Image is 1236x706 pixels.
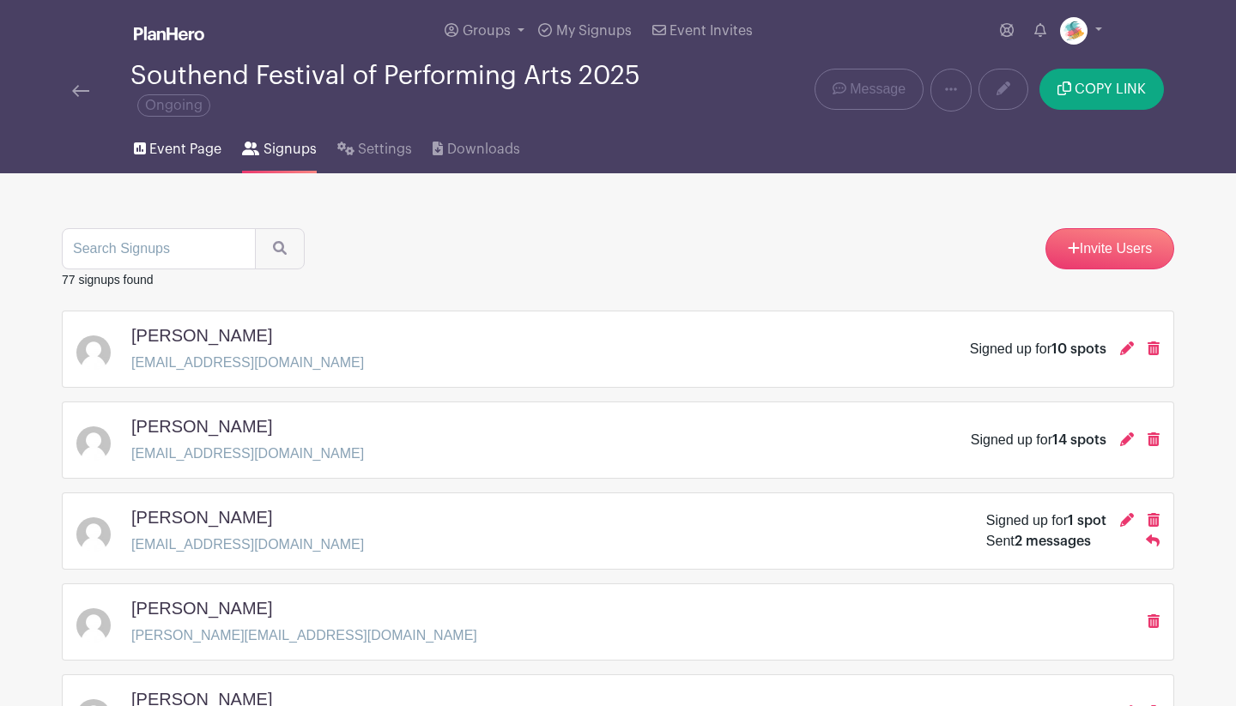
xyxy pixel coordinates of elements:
[131,534,364,555] p: [EMAIL_ADDRESS][DOMAIN_NAME]
[131,598,272,619] h5: [PERSON_NAME]
[850,79,906,100] span: Message
[131,507,272,528] h5: [PERSON_NAME]
[76,608,111,643] img: default-ce2991bfa6775e67f084385cd625a349d9dcbb7a52a09fb2fda1e96e2d18dcdb.png
[130,62,687,118] div: Southend Festival of Performing Arts 2025
[1068,514,1106,528] span: 1 spot
[131,416,272,437] h5: [PERSON_NAME]
[131,625,477,646] p: [PERSON_NAME][EMAIL_ADDRESS][DOMAIN_NAME]
[358,139,412,160] span: Settings
[815,69,924,110] a: Message
[1075,82,1146,96] span: COPY LINK
[447,139,520,160] span: Downloads
[971,430,1106,450] div: Signed up for
[76,335,111,370] img: default-ce2991bfa6775e67f084385cd625a349d9dcbb7a52a09fb2fda1e96e2d18dcdb.png
[556,24,632,38] span: My Signups
[1015,534,1091,548] span: 2 messages
[76,517,111,552] img: default-ce2991bfa6775e67f084385cd625a349d9dcbb7a52a09fb2fda1e96e2d18dcdb.png
[1045,228,1174,269] a: Invite Users
[1051,342,1106,356] span: 10 spots
[134,118,221,173] a: Event Page
[62,273,154,287] small: 77 signups found
[669,24,753,38] span: Event Invites
[131,325,272,346] h5: [PERSON_NAME]
[131,353,364,373] p: [EMAIL_ADDRESS][DOMAIN_NAME]
[463,24,511,38] span: Groups
[1039,69,1164,110] button: COPY LINK
[433,118,519,173] a: Downloads
[970,339,1106,359] div: Signed up for
[137,94,210,117] span: Ongoing
[1060,17,1088,45] img: PROFILE-IMAGE-Southend-Festival-PA-Logo.png
[337,118,412,173] a: Settings
[62,228,256,269] input: Search Signups
[76,426,111,461] img: default-ce2991bfa6775e67f084385cd625a349d9dcbb7a52a09fb2fda1e96e2d18dcdb.png
[131,444,364,464] p: [EMAIL_ADDRESS][DOMAIN_NAME]
[149,139,221,160] span: Event Page
[986,510,1106,531] div: Signed up for
[1052,433,1106,447] span: 14 spots
[134,27,204,40] img: logo_white-6c42ec7e38ccf1d336a20a19083b03d10ae64f83f12c07503d8b9e83406b4c7d.svg
[986,531,1091,552] div: Sent
[242,118,316,173] a: Signups
[72,85,89,97] img: back-arrow-29a5d9b10d5bd6ae65dc969a981735edf675c4d7a1fe02e03b50dbd4ba3cdb55.svg
[264,139,317,160] span: Signups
